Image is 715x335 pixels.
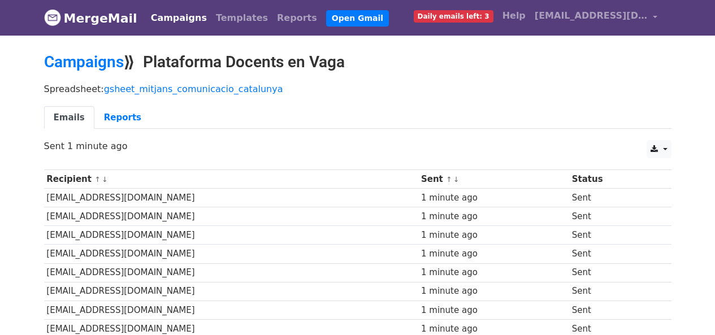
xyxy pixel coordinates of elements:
div: 1 minute ago [421,210,566,223]
a: [EMAIL_ADDRESS][DOMAIN_NAME] [530,5,662,31]
a: MergeMail [44,6,137,30]
div: 1 minute ago [421,247,566,260]
span: [EMAIL_ADDRESS][DOMAIN_NAME] [535,9,648,23]
div: 1 minute ago [421,266,566,279]
td: Sent [569,189,658,207]
td: [EMAIL_ADDRESS][DOMAIN_NAME] [44,189,419,207]
a: ↓ [453,175,460,184]
td: Sent [569,263,658,282]
div: 1 minute ago [421,285,566,298]
div: 1 minute ago [421,229,566,242]
a: Campaigns [146,7,211,29]
a: gsheet_mitjans_comunicacio_catalunya [104,84,283,94]
th: Sent [418,170,569,189]
td: Sent [569,245,658,263]
img: MergeMail logo [44,9,61,26]
a: Open Gmail [326,10,389,27]
a: Reports [94,106,151,129]
span: Daily emails left: 3 [414,10,493,23]
td: Sent [569,301,658,319]
td: Sent [569,207,658,226]
th: Status [569,170,658,189]
p: Spreadsheet: [44,83,671,95]
p: Sent 1 minute ago [44,140,671,152]
td: Sent [569,282,658,301]
a: Templates [211,7,272,29]
td: [EMAIL_ADDRESS][DOMAIN_NAME] [44,282,419,301]
div: 1 minute ago [421,192,566,205]
td: [EMAIL_ADDRESS][DOMAIN_NAME] [44,245,419,263]
a: ↓ [102,175,108,184]
td: [EMAIL_ADDRESS][DOMAIN_NAME] [44,263,419,282]
td: [EMAIL_ADDRESS][DOMAIN_NAME] [44,207,419,226]
a: ↑ [94,175,101,184]
div: 1 minute ago [421,304,566,317]
a: ↑ [446,175,452,184]
a: Help [498,5,530,27]
th: Recipient [44,170,419,189]
td: [EMAIL_ADDRESS][DOMAIN_NAME] [44,301,419,319]
td: [EMAIL_ADDRESS][DOMAIN_NAME] [44,226,419,245]
a: Emails [44,106,94,129]
a: Campaigns [44,53,124,71]
td: Sent [569,226,658,245]
h2: ⟫ Plataforma Docents en Vaga [44,53,671,72]
a: Reports [272,7,322,29]
a: Daily emails left: 3 [409,5,498,27]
